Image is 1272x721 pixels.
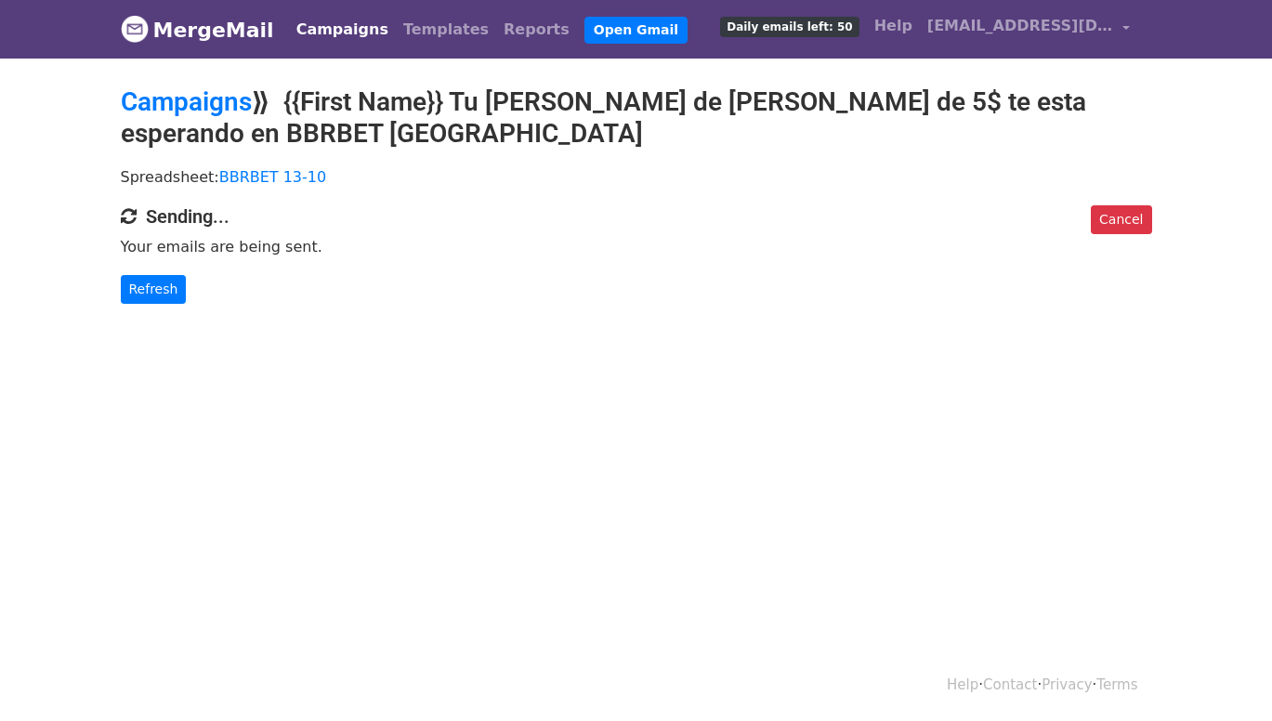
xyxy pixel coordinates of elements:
a: MergeMail [121,10,274,49]
a: Help [947,676,978,693]
img: MergeMail logo [121,15,149,43]
p: Spreadsheet: [121,167,1152,187]
a: Terms [1096,676,1137,693]
a: Contact [983,676,1037,693]
a: Daily emails left: 50 [713,7,866,45]
p: Your emails are being sent. [121,237,1152,256]
a: Refresh [121,275,187,304]
a: [EMAIL_ADDRESS][DOMAIN_NAME] [920,7,1137,51]
span: [EMAIL_ADDRESS][DOMAIN_NAME] [927,15,1113,37]
a: Privacy [1042,676,1092,693]
a: Campaigns [289,11,396,48]
h2: ⟫ {{First Name}} Tu [PERSON_NAME] de [PERSON_NAME] de 5$ te esta esperando en BBRBET [GEOGRAPHIC_... [121,86,1152,149]
a: BBRBET 13-10 [219,168,327,186]
h4: Sending... [121,205,1152,228]
span: Daily emails left: 50 [720,17,859,37]
a: Templates [396,11,496,48]
a: Reports [496,11,577,48]
a: Cancel [1091,205,1151,234]
a: Campaigns [121,86,252,117]
a: Help [867,7,920,45]
a: Open Gmail [584,17,688,44]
